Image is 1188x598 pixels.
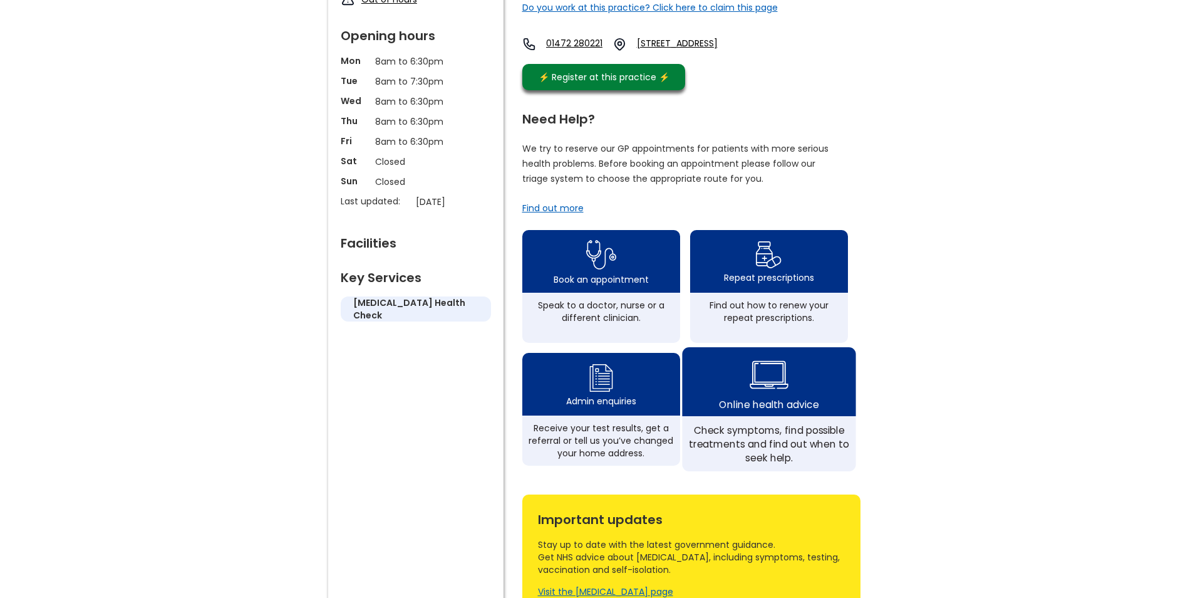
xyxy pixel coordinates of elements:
[375,175,457,189] p: Closed
[375,135,457,149] p: 8am to 6:30pm
[538,538,845,576] div: Stay up to date with the latest government guidance. Get NHS advice about [MEDICAL_DATA], includi...
[522,37,537,51] img: telephone icon
[416,195,497,209] p: [DATE]
[538,507,845,526] div: Important updates
[375,75,457,88] p: 8am to 7:30pm
[341,195,410,207] p: Last updated:
[586,236,616,273] img: book appointment icon
[522,353,680,466] a: admin enquiry iconAdmin enquiriesReceive your test results, get a referral or tell us you’ve chan...
[612,37,627,51] img: practice location icon
[546,37,602,51] a: 01472 280221
[529,299,674,324] div: Speak to a doctor, nurse or a different clinician.
[719,397,819,411] div: Online health advice
[750,352,788,397] img: health advice icon
[522,107,848,125] div: Need Help?
[353,296,478,322] h5: [MEDICAL_DATA] health check
[637,37,750,51] a: [STREET_ADDRESS]
[341,265,491,284] div: Key Services
[341,75,369,87] p: Tue
[341,55,369,67] p: Mon
[522,141,829,186] p: We try to reserve our GP appointments for patients with more serious health problems. Before book...
[690,230,848,343] a: repeat prescription iconRepeat prescriptionsFind out how to renew your repeat prescriptions.
[522,202,584,214] a: Find out more
[341,95,369,107] p: Wed
[554,273,649,286] div: Book an appointment
[724,271,814,284] div: Repeat prescriptions
[538,585,673,598] a: Visit the [MEDICAL_DATA] page
[522,1,778,14] a: Do you work at this practice? Click here to claim this page
[341,135,369,147] p: Fri
[532,70,676,84] div: ⚡️ Register at this practice ⚡️
[755,238,782,271] img: repeat prescription icon
[341,23,491,42] div: Opening hours
[529,422,674,459] div: Receive your test results, get a referral or tell us you’ve changed your home address.
[522,64,685,90] a: ⚡️ Register at this practice ⚡️
[375,55,457,68] p: 8am to 6:30pm
[341,175,369,187] p: Sun
[341,155,369,167] p: Sat
[375,115,457,129] p: 8am to 6:30pm
[375,155,457,169] p: Closed
[566,395,636,407] div: Admin enquiries
[696,299,842,324] div: Find out how to renew your repeat prescriptions.
[522,230,680,343] a: book appointment icon Book an appointmentSpeak to a doctor, nurse or a different clinician.
[689,423,849,464] div: Check symptoms, find possible treatments and find out when to seek help.
[682,347,855,471] a: health advice iconOnline health adviceCheck symptoms, find possible treatments and find out when ...
[587,361,615,395] img: admin enquiry icon
[375,95,457,108] p: 8am to 6:30pm
[341,231,491,249] div: Facilities
[341,115,369,127] p: Thu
